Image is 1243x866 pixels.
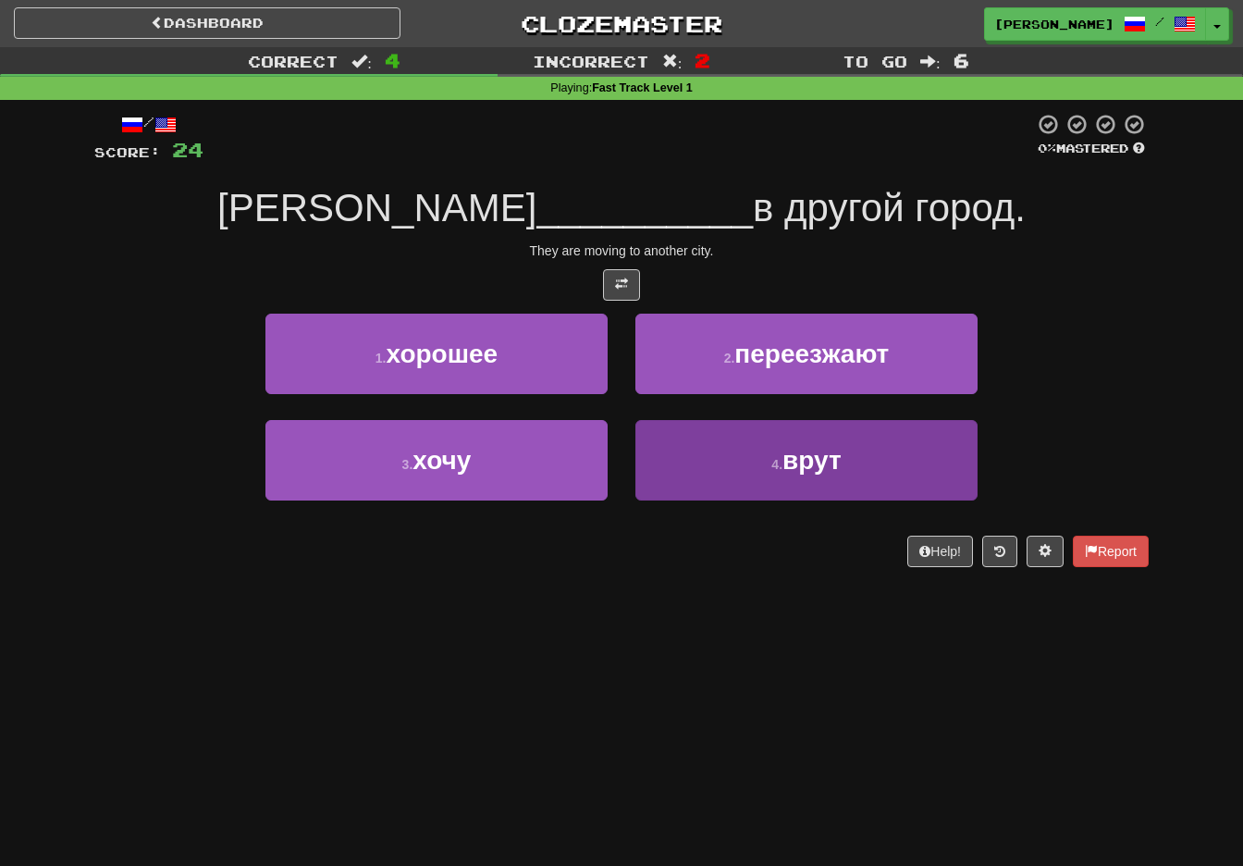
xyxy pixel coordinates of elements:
a: [PERSON_NAME] / [984,7,1206,41]
span: __________ [536,186,753,229]
small: 1 . [375,351,387,365]
button: 2.переезжают [635,314,978,394]
button: 1.хорошее [265,314,608,394]
span: [PERSON_NAME] [994,16,1114,32]
small: 3 . [402,457,413,472]
span: переезжают [734,340,889,368]
span: 24 [172,138,203,161]
button: 3.хочу [265,420,608,501]
span: хочу [412,446,471,475]
div: Mastered [1034,141,1149,157]
span: хорошее [387,340,498,368]
span: : [351,54,372,69]
span: в другой город. [753,186,1026,229]
span: 2 [695,49,710,71]
span: / [1155,15,1164,28]
span: 6 [954,49,969,71]
small: 2 . [724,351,735,365]
div: They are moving to another city. [94,241,1149,260]
span: Incorrect [533,52,649,70]
button: Toggle translation (alt+t) [603,269,640,301]
span: : [920,54,941,69]
button: Help! [907,536,973,567]
button: Report [1073,536,1149,567]
small: 4 . [771,457,782,472]
span: Correct [248,52,338,70]
button: Round history (alt+y) [982,536,1017,567]
div: / [94,113,203,136]
button: 4.врут [635,420,978,501]
span: 0 % [1038,141,1056,155]
strong: Fast Track Level 1 [592,81,693,94]
a: Dashboard [14,7,400,39]
span: [PERSON_NAME] [217,186,536,229]
a: Clozemaster [428,7,815,40]
span: : [662,54,683,69]
span: To go [843,52,907,70]
span: Score: [94,144,161,160]
span: 4 [385,49,400,71]
span: врут [782,446,842,475]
